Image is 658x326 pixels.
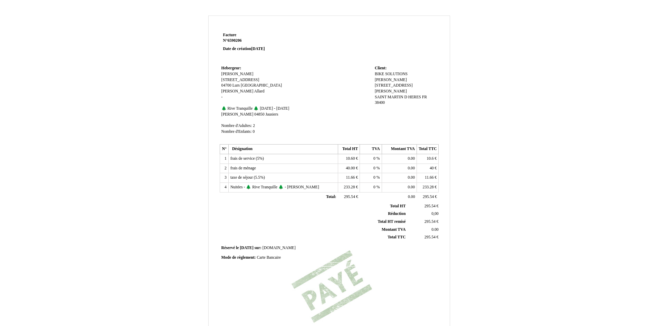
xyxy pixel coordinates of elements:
span: [STREET_ADDRESS] [221,78,259,82]
th: Total TTC [417,145,439,154]
span: 0.00 [408,175,415,180]
span: 40.00 [346,166,355,170]
span: Total HT remisé [378,219,406,224]
td: € [338,192,360,202]
td: 1 [220,154,228,164]
span: Total TTC [388,235,406,239]
span: Réduction [388,211,406,216]
span: 295.54 [425,204,436,208]
span: 10.60 [346,156,355,161]
span: [DATE] - [DATE] [260,106,289,111]
th: N° [220,145,228,154]
span: Lurs [232,83,240,88]
span: 04850 [254,112,264,117]
span: Nombre d'Adultes: [221,124,252,128]
td: 2 [220,164,228,173]
span: [PERSON_NAME] [221,72,254,76]
span: Facture [223,33,237,37]
th: Montant TVA [382,145,417,154]
span: [GEOGRAPHIC_DATA] [241,83,282,88]
span: 0 [373,175,375,180]
span: [DOMAIN_NAME] [263,246,296,250]
td: 4 [220,183,228,192]
td: € [417,164,439,173]
span: 11.66 [346,175,355,180]
th: Total HT [338,145,360,154]
td: % [360,164,382,173]
span: 0.00 [408,195,415,199]
span: 233.28 [344,185,355,189]
span: [DATE] [240,246,253,250]
td: € [338,173,360,183]
span: Nombre d'Enfants: [221,129,252,134]
span: Carte Bancaire [257,255,281,260]
span: taxe de séjour (5.5%) [230,175,265,180]
th: Désignation [228,145,338,154]
th: TVA [360,145,382,154]
span: Réservé le [221,246,239,250]
span: Hebergeur: [221,66,241,70]
span: 295.54 [423,195,434,199]
span: [PERSON_NAME] [221,89,254,93]
td: € [417,173,439,183]
span: [DATE] [251,47,265,51]
td: % [360,183,382,192]
span: Nuitées - 🌲 Rive Tranquille 🌲 - [PERSON_NAME] [230,185,319,189]
span: frais de ménage [230,166,256,170]
td: € [407,234,440,241]
span: 11.66 [425,175,434,180]
span: 0.00 [431,227,438,232]
strong: Date de création [223,47,265,51]
td: 3 [220,173,228,183]
span: BIKE SOLUTIONS [375,72,408,76]
span: 0 [373,166,375,170]
td: € [417,183,439,192]
span: 295.54 [344,195,355,199]
span: Mode de règlement: [221,255,256,260]
span: [PERSON_NAME] [375,78,407,82]
td: € [407,202,440,210]
td: € [338,154,360,164]
span: frais de service (5%) [230,156,264,161]
span: 40 [430,166,434,170]
span: SAINT MARTIN D HERES [375,95,421,99]
td: % [360,154,382,164]
span: 04700 [221,83,231,88]
td: € [338,164,360,173]
span: 0 [373,156,375,161]
span: Allard [254,89,265,93]
span: 38400 [375,100,385,105]
span: 0.00 [408,156,415,161]
span: 6590206 [228,38,242,43]
span: Montant TVA [382,227,406,232]
span: [STREET_ADDRESS][PERSON_NAME] [375,83,413,93]
span: Total: [326,195,336,199]
span: sur: [255,246,261,250]
span: 0 [253,129,255,134]
span: 10.6 [427,156,433,161]
span: - [221,95,223,99]
td: € [417,192,439,202]
span: FR [422,95,427,99]
span: 🌲 Rive Tranquille 🌲 [221,106,259,111]
span: Client: [375,66,387,70]
span: 295.54 [425,219,436,224]
span: Jausiers [265,112,278,117]
span: 233.28 [423,185,434,189]
span: Total HT [390,204,406,208]
td: % [360,173,382,183]
span: 0 [373,185,375,189]
span: 0.00 [408,185,415,189]
td: € [417,154,439,164]
span: 295.54 [425,235,436,239]
span: 2 [253,124,255,128]
span: 0,00 [431,211,438,216]
span: [PERSON_NAME] [221,112,254,117]
strong: N° [223,38,306,43]
td: € [407,218,440,226]
td: € [338,183,360,192]
span: 0.00 [408,166,415,170]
